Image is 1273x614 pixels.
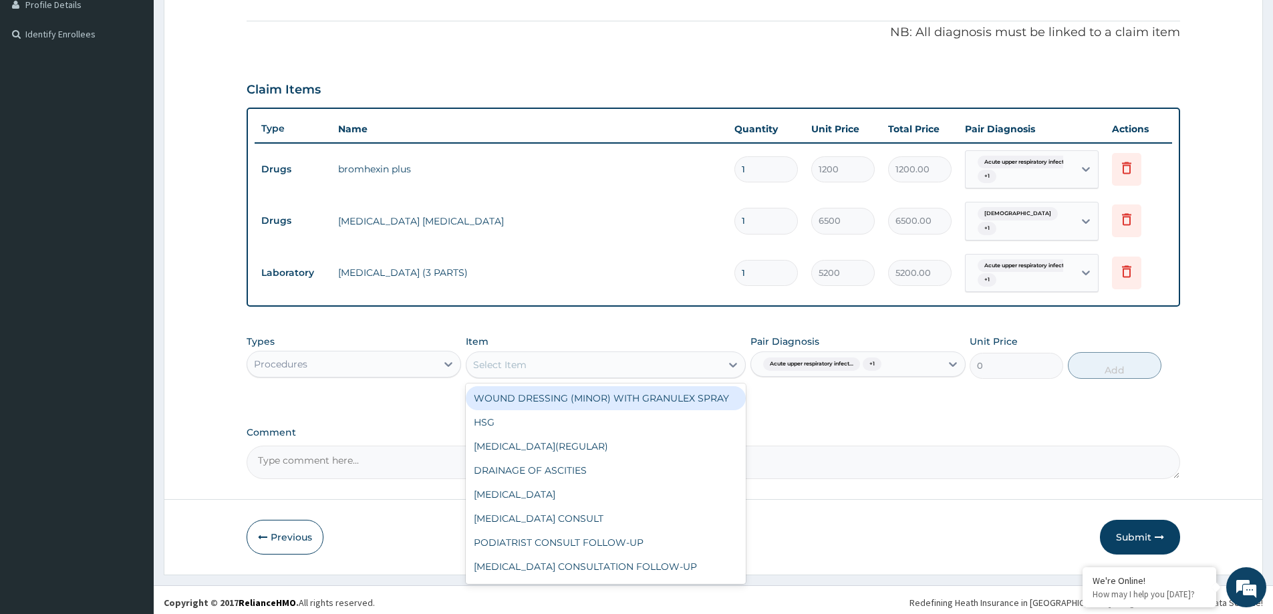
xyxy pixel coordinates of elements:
span: Acute upper respiratory infect... [763,357,860,371]
label: Item [466,335,488,348]
div: [MEDICAL_DATA] CONSULT [466,506,746,530]
td: Drugs [255,208,331,233]
th: Name [331,116,728,142]
td: bromhexin plus [331,156,728,182]
span: [DEMOGRAPHIC_DATA] [978,207,1058,220]
span: + 1 [978,222,996,235]
div: CORNEAL REPAIR [466,579,746,603]
div: [MEDICAL_DATA] CONSULTATION FOLLOW-UP [466,555,746,579]
strong: Copyright © 2017 . [164,597,299,609]
div: We're Online! [1093,575,1206,587]
th: Unit Price [805,116,881,142]
th: Total Price [881,116,958,142]
span: Acute upper respiratory infect... [978,156,1075,169]
p: NB: All diagnosis must be linked to a claim item [247,24,1180,41]
div: WOUND DRESSING (MINOR) WITH GRANULEX SPRAY [466,386,746,410]
textarea: Type your message and hit 'Enter' [7,365,255,412]
td: Drugs [255,157,331,182]
div: PODIATRIST CONSULT FOLLOW-UP [466,530,746,555]
span: + 1 [978,273,996,287]
button: Previous [247,520,323,555]
div: [MEDICAL_DATA](REGULAR) [466,434,746,458]
div: Procedures [254,357,307,371]
label: Pair Diagnosis [750,335,819,348]
div: Chat with us now [69,75,225,92]
td: Laboratory [255,261,331,285]
div: Redefining Heath Insurance in [GEOGRAPHIC_DATA] using Telemedicine and Data Science! [909,596,1263,609]
td: [MEDICAL_DATA] (3 PARTS) [331,259,728,286]
h3: Claim Items [247,83,321,98]
span: We're online! [78,168,184,303]
td: [MEDICAL_DATA] [MEDICAL_DATA] [331,208,728,235]
th: Actions [1105,116,1172,142]
button: Submit [1100,520,1180,555]
p: How may I help you today? [1093,589,1206,600]
span: Acute upper respiratory infect... [978,259,1075,273]
th: Type [255,116,331,141]
label: Unit Price [970,335,1018,348]
div: HSG [466,410,746,434]
label: Types [247,336,275,347]
div: Select Item [473,358,527,371]
div: DRAINAGE OF ASCITIES [466,458,746,482]
label: Comment [247,427,1180,438]
span: + 1 [978,170,996,183]
img: d_794563401_company_1708531726252_794563401 [25,67,54,100]
span: + 1 [863,357,881,371]
th: Quantity [728,116,805,142]
div: Minimize live chat window [219,7,251,39]
a: RelianceHMO [239,597,296,609]
div: [MEDICAL_DATA] [466,482,746,506]
th: Pair Diagnosis [958,116,1105,142]
button: Add [1068,352,1161,379]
